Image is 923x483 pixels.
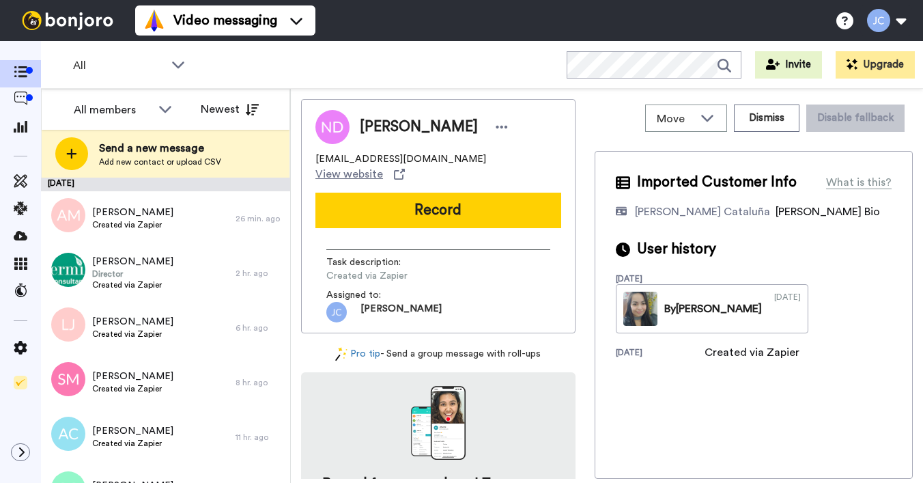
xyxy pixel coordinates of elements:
div: 8 hr. ago [236,377,283,388]
div: 26 min. ago [236,213,283,224]
span: [PERSON_NAME] [92,424,173,438]
div: [DATE] [616,273,705,284]
div: [DATE] [41,178,290,191]
div: 2 hr. ago [236,268,283,279]
span: Assigned to: [326,288,422,302]
span: [PERSON_NAME] Bio [776,206,880,217]
span: Imported Customer Info [637,172,797,193]
button: Upgrade [836,51,915,79]
span: Created via Zapier [92,279,173,290]
span: [PERSON_NAME] [360,302,442,322]
div: By [PERSON_NAME] [664,301,762,317]
img: vm-color.svg [143,10,165,31]
div: - Send a group message with roll-ups [301,347,576,361]
span: Add new contact or upload CSV [99,156,221,167]
span: [PERSON_NAME] [92,255,173,268]
span: All [73,57,165,74]
span: [PERSON_NAME] [360,117,478,137]
img: bj-logo-header-white.svg [16,11,119,30]
a: View website [315,166,405,182]
span: Send a new message [99,140,221,156]
img: jc.png [326,302,347,322]
img: 1b50c6d7-eb5a-49a7-87d5-d13451902299.jpg [51,253,85,287]
span: Created via Zapier [92,329,173,340]
img: am.png [51,198,85,232]
div: [DATE] [774,292,801,326]
button: Dismiss [734,105,799,132]
img: sm.png [51,362,85,396]
img: Checklist.svg [14,376,27,389]
button: Invite [755,51,822,79]
img: bef71b50-c131-4565-ac11-1aa106861178-thumb.jpg [623,292,657,326]
span: [EMAIL_ADDRESS][DOMAIN_NAME] [315,152,486,166]
img: Image of Natalie Denning [315,110,350,144]
span: [PERSON_NAME] [92,206,173,219]
img: download [411,386,466,460]
button: Disable fallback [806,105,905,132]
a: Pro tip [335,347,380,361]
img: ac.png [51,417,85,451]
span: Director [92,268,173,279]
div: 11 hr. ago [236,432,283,443]
span: Task description : [326,256,422,269]
button: Record [315,193,561,228]
span: [PERSON_NAME] [92,370,173,383]
span: Created via Zapier [326,269,456,283]
button: Newest [190,96,269,123]
span: Created via Zapier [92,383,173,394]
div: All members [74,102,152,118]
a: By[PERSON_NAME][DATE] [616,284,808,333]
div: [DATE] [616,347,705,361]
span: Created via Zapier [92,219,173,230]
img: magic-wand.svg [335,347,347,361]
span: Video messaging [173,11,277,30]
span: User history [637,239,716,260]
span: [PERSON_NAME] [92,315,173,329]
span: Move [657,111,694,127]
div: 6 hr. ago [236,322,283,333]
img: lj.png [51,307,85,342]
div: Created via Zapier [705,344,799,361]
div: What is this? [826,174,892,191]
span: Created via Zapier [92,438,173,449]
span: View website [315,166,383,182]
div: [PERSON_NAME] Cataluña [635,204,770,220]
